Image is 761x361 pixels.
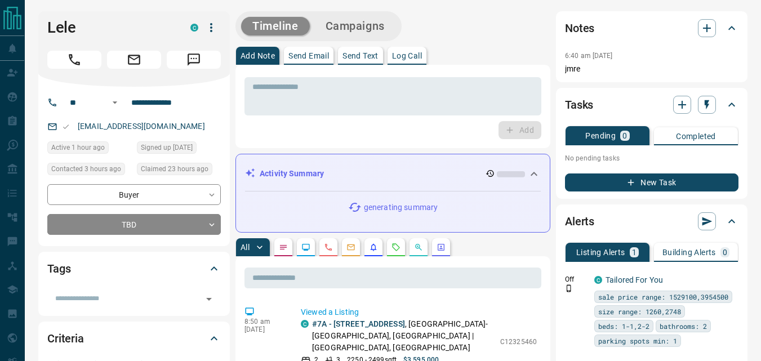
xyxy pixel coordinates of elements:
[201,291,217,307] button: Open
[244,318,284,326] p: 8:50 am
[108,96,122,109] button: Open
[279,243,288,252] svg: Notes
[301,243,310,252] svg: Lead Browsing Activity
[241,243,250,251] p: All
[565,150,738,167] p: No pending tasks
[565,19,594,37] h2: Notes
[314,17,396,35] button: Campaigns
[312,318,495,354] p: , [GEOGRAPHIC_DATA]-[GEOGRAPHIC_DATA], [GEOGRAPHIC_DATA] | [GEOGRAPHIC_DATA], [GEOGRAPHIC_DATA]
[565,52,613,60] p: 6:40 am [DATE]
[364,202,438,213] p: generating summary
[391,243,400,252] svg: Requests
[47,51,101,69] span: Call
[565,15,738,42] div: Notes
[632,248,637,256] p: 1
[78,122,205,131] a: [EMAIL_ADDRESS][DOMAIN_NAME]
[47,325,221,352] div: Criteria
[565,91,738,118] div: Tasks
[190,24,198,32] div: condos.ca
[565,63,738,75] p: jmre
[565,173,738,191] button: New Task
[565,284,573,292] svg: Push Notification Only
[47,141,131,157] div: Mon Oct 13 2025
[62,123,70,131] svg: Email Valid
[723,248,727,256] p: 0
[437,243,446,252] svg: Agent Actions
[662,248,716,256] p: Building Alerts
[622,132,627,140] p: 0
[51,163,121,175] span: Contacted 3 hours ago
[47,19,173,37] h1: Lele
[47,329,84,347] h2: Criteria
[241,52,275,60] p: Add Note
[167,51,221,69] span: Message
[312,319,405,328] a: #7A - [STREET_ADDRESS]
[676,132,716,140] p: Completed
[346,243,355,252] svg: Emails
[47,214,221,235] div: TBD
[324,243,333,252] svg: Calls
[342,52,379,60] p: Send Text
[598,335,677,346] span: parking spots min: 1
[660,320,707,332] span: bathrooms: 2
[241,17,310,35] button: Timeline
[392,52,422,60] p: Log Call
[565,208,738,235] div: Alerts
[598,306,681,317] span: size range: 1260,2748
[47,184,221,205] div: Buyer
[565,212,594,230] h2: Alerts
[301,306,537,318] p: Viewed a Listing
[565,274,588,284] p: Off
[245,163,541,184] div: Activity Summary
[301,320,309,328] div: condos.ca
[141,142,193,153] span: Signed up [DATE]
[47,163,131,179] div: Mon Oct 13 2025
[141,163,208,175] span: Claimed 23 hours ago
[576,248,625,256] p: Listing Alerts
[565,96,593,114] h2: Tasks
[288,52,329,60] p: Send Email
[51,142,105,153] span: Active 1 hour ago
[260,168,324,180] p: Activity Summary
[47,255,221,282] div: Tags
[414,243,423,252] svg: Opportunities
[244,326,284,333] p: [DATE]
[107,51,161,69] span: Email
[137,141,221,157] div: Wed Mar 24 2021
[47,260,70,278] h2: Tags
[598,291,728,302] span: sale price range: 1529100,3954500
[369,243,378,252] svg: Listing Alerts
[606,275,663,284] a: Tailored For You
[598,320,649,332] span: beds: 1-1,2-2
[585,132,616,140] p: Pending
[594,276,602,284] div: condos.ca
[500,337,537,347] p: C12325460
[137,163,221,179] div: Sun Oct 12 2025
